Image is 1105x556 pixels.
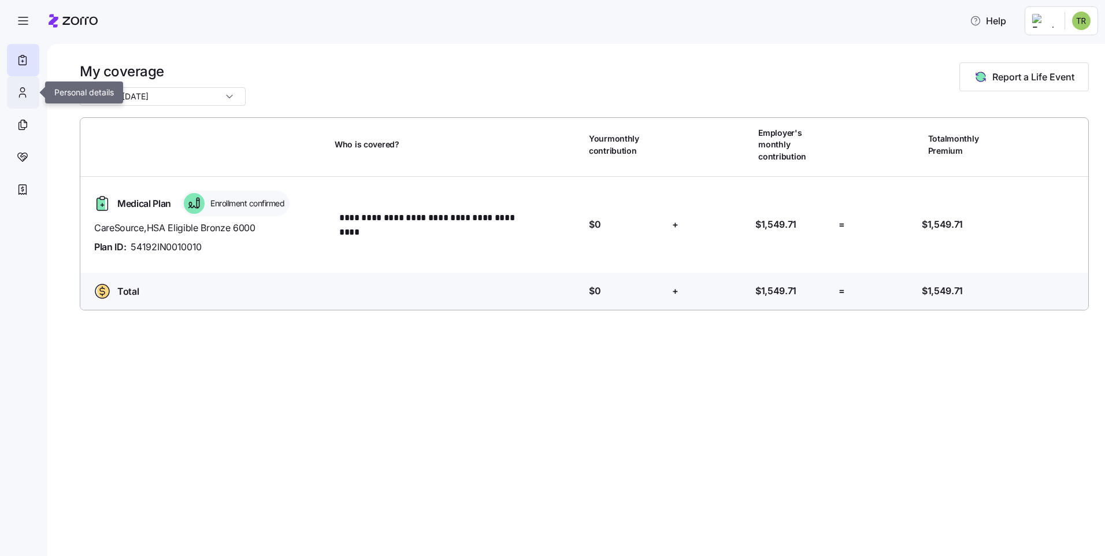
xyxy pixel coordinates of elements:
span: $1,549.71 [922,217,963,232]
span: $1,549.71 [755,284,796,298]
span: 54192IN0010010 [131,240,202,254]
span: $0 [589,217,600,232]
span: Total [117,284,139,299]
h1: My coverage [80,62,246,80]
span: + [672,284,678,298]
button: Help [961,9,1015,32]
img: Employer logo [1032,14,1055,28]
span: + [672,217,678,232]
span: Who is covered? [335,139,399,150]
span: CareSource , HSA Eligible Bronze 6000 [94,221,325,235]
span: Employer's monthly contribution [758,127,834,162]
span: Enrollment confirmed [207,198,284,209]
span: Total monthly Premium [928,133,1004,157]
span: = [839,217,845,232]
span: $1,549.71 [755,217,796,232]
button: Report a Life Event [959,62,1089,91]
span: Plan ID: [94,240,126,254]
span: $0 [589,284,600,298]
span: Medical Plan [117,197,171,211]
span: $1,549.71 [922,284,963,298]
span: = [839,284,845,298]
img: e04211a3d3d909768c53a8854c69d373 [1072,12,1091,30]
span: Report a Life Event [992,70,1074,84]
span: Help [970,14,1006,28]
span: Your monthly contribution [589,133,665,157]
